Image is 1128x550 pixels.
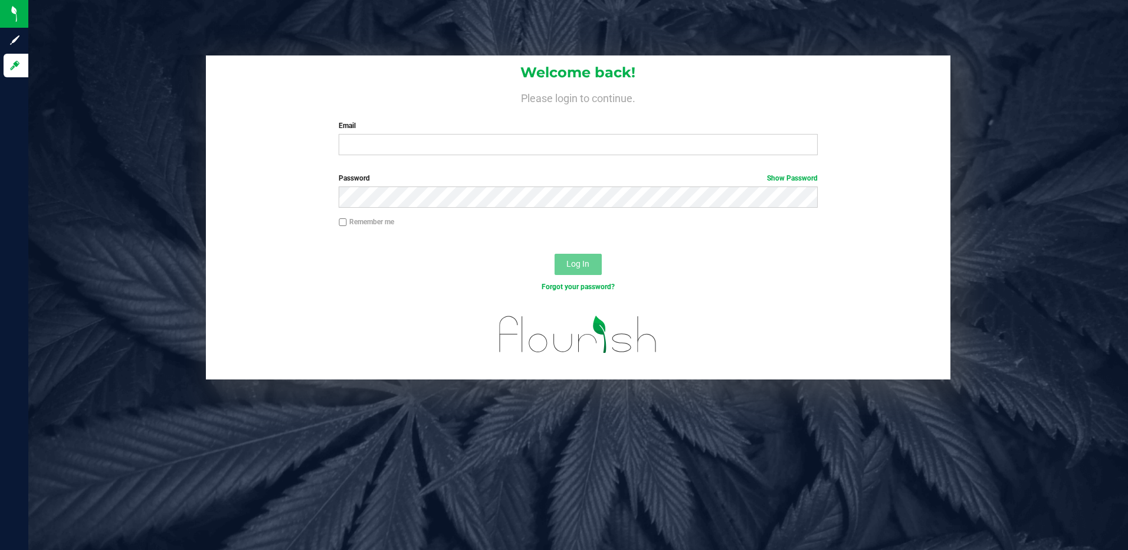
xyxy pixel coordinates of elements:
[566,259,589,269] span: Log In
[9,34,21,46] inline-svg: Sign up
[339,218,347,227] input: Remember me
[339,120,818,131] label: Email
[9,60,21,71] inline-svg: Log in
[485,305,671,365] img: flourish_logo.svg
[555,254,602,275] button: Log In
[542,283,615,291] a: Forgot your password?
[767,174,818,182] a: Show Password
[339,174,370,182] span: Password
[206,65,951,80] h1: Welcome back!
[339,217,394,227] label: Remember me
[206,90,951,104] h4: Please login to continue.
